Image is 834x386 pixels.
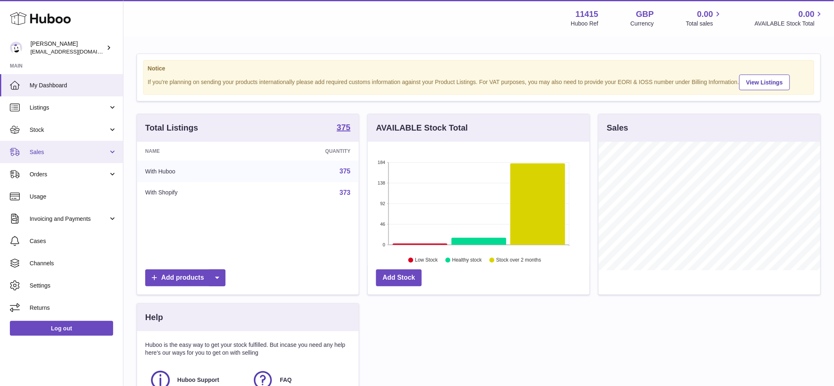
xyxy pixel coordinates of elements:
[30,48,121,55] span: [EMAIL_ADDRESS][DOMAIN_NAME]
[607,122,628,133] h3: Sales
[145,122,198,133] h3: Total Listings
[799,9,815,20] span: 0.00
[280,376,292,384] span: FAQ
[337,123,351,131] strong: 375
[376,269,422,286] a: Add Stock
[376,122,468,133] h3: AVAILABLE Stock Total
[380,201,385,206] text: 92
[30,260,117,267] span: Channels
[697,9,713,20] span: 0.00
[137,161,257,182] td: With Huboo
[10,42,22,54] img: care@shopmanto.uk
[30,282,117,290] span: Settings
[145,312,163,323] h3: Help
[257,142,359,161] th: Quantity
[145,341,351,357] p: Huboo is the easy way to get your stock fulfilled. But incase you need any help here's our ways f...
[739,75,790,90] a: View Listings
[339,168,351,175] a: 375
[755,20,824,28] span: AVAILABLE Stock Total
[137,182,257,204] td: With Shopify
[755,9,824,28] a: 0.00 AVAILABLE Stock Total
[30,215,108,223] span: Invoicing and Payments
[378,160,385,165] text: 184
[30,171,108,178] span: Orders
[686,9,722,28] a: 0.00 Total sales
[30,126,108,134] span: Stock
[177,376,219,384] span: Huboo Support
[636,9,654,20] strong: GBP
[137,142,257,161] th: Name
[383,242,385,247] text: 0
[686,20,722,28] span: Total sales
[30,40,105,56] div: [PERSON_NAME]
[496,257,541,263] text: Stock over 2 months
[339,189,351,196] a: 373
[148,73,810,90] div: If you're planning on sending your products internationally please add required customs informati...
[631,20,654,28] div: Currency
[452,257,482,263] text: Healthy stock
[380,222,385,227] text: 46
[337,123,351,133] a: 375
[30,148,108,156] span: Sales
[30,237,117,245] span: Cases
[30,82,117,89] span: My Dashboard
[378,180,385,185] text: 138
[145,269,225,286] a: Add products
[576,9,599,20] strong: 11415
[30,304,117,312] span: Returns
[148,65,810,73] strong: Notice
[571,20,599,28] div: Huboo Ref
[10,321,113,336] a: Log out
[30,193,117,201] span: Usage
[415,257,438,263] text: Low Stock
[30,104,108,112] span: Listings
